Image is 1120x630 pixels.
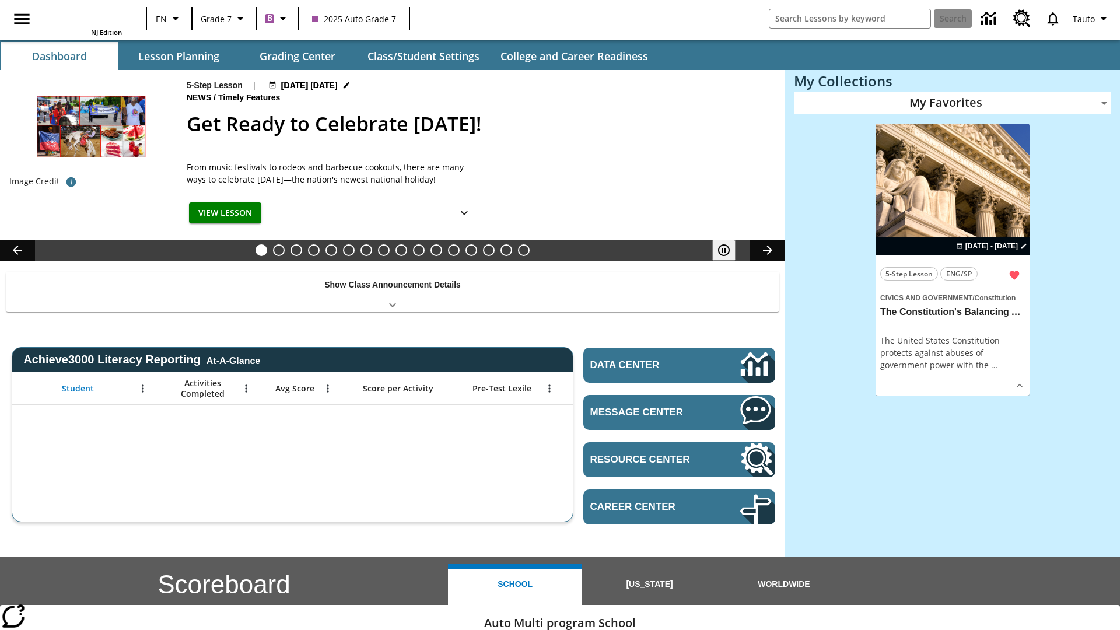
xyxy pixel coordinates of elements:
span: Civics and Government [880,294,972,302]
div: From music festivals to rodeos and barbecue cookouts, there are many ways to celebrate [DATE]—the... [187,161,478,185]
button: Grading Center [239,42,356,70]
button: Show Details [1011,377,1028,394]
button: [US_STATE] [582,564,716,605]
button: Jul 17 - Jun 30 Choose Dates [266,79,353,92]
button: Lesson Planning [120,42,237,70]
p: Image Credit [9,176,60,187]
span: Achieve3000 Literacy Reporting [23,353,260,366]
span: Constitution [975,294,1016,302]
span: / [213,93,216,102]
a: Career Center [583,489,775,524]
h2: Get Ready to Celebrate Juneteenth! [187,109,771,139]
span: Career Center [590,501,705,513]
span: NJ Edition [91,28,122,37]
a: Resource Center, Will open in new tab [1006,3,1038,34]
button: Worldwide [717,564,851,605]
a: Data Center [974,3,1006,35]
button: Remove from Favorites [1004,265,1025,286]
div: My Favorites [794,92,1111,114]
span: Resource Center [590,454,705,466]
button: Pause [712,240,736,261]
span: 2025 Auto Grade 7 [312,13,396,25]
span: 5-Step Lesson [885,268,933,280]
span: EN [156,13,167,25]
button: ENG/SP [940,267,978,281]
span: Activities Completed [164,378,241,399]
button: Slide 9 Attack of the Terrifying Tomatoes [395,244,407,256]
button: Class/Student Settings [358,42,489,70]
div: Home [46,3,122,37]
button: Slide 5 Cruise Ships: Making Waves [325,244,337,256]
button: Slide 7 The Last Homesteaders [360,244,372,256]
button: Slide 6 Private! Keep Out! [343,244,355,256]
button: Dashboard [1,42,118,70]
button: Open Menu [541,380,558,397]
a: Data Center [583,348,775,383]
span: Grade 7 [201,13,232,25]
button: Slide 15 The Constitution's Balancing Act [501,244,512,256]
div: Pause [712,240,747,261]
span: Data Center [590,359,701,371]
button: 5-Step Lesson [880,267,938,281]
span: Message Center [590,407,705,418]
a: Notifications [1038,3,1068,34]
span: Pre-Test Lexile [473,383,531,394]
button: Open side menu [5,2,39,36]
div: Show Class Announcement Details [6,272,779,312]
button: Slide 14 Career Lesson [483,244,495,256]
input: search field [769,9,930,28]
button: Profile/Settings [1068,8,1115,29]
span: From music festivals to rodeos and barbecue cookouts, there are many ways to celebrate Juneteenth... [187,161,478,185]
p: 5-Step Lesson [187,79,243,92]
button: Slide 11 The Invasion of the Free CD [430,244,442,256]
span: B [267,11,272,26]
div: The United States Constitution protects against abuses of government power with the [880,334,1025,371]
button: Slide 16 Point of View [518,244,530,256]
button: School [448,564,582,605]
button: Slide 4 Time for Moon Rules? [308,244,320,256]
span: | [252,79,257,92]
div: At-A-Glance [206,353,260,366]
span: Student [62,383,94,394]
span: / [972,294,974,302]
button: Slide 2 Back On Earth [273,244,285,256]
a: Message Center [583,395,775,430]
div: lesson details [876,124,1030,396]
span: Score per Activity [363,383,433,394]
button: Slide 8 Solar Power to the People [378,244,390,256]
button: Slide 13 Pre-release lesson [466,244,477,256]
button: Slide 3 Free Returns: A Gain or a Drain? [290,244,302,256]
span: ENG/SP [946,268,972,280]
h3: My Collections [794,73,1111,89]
button: Slide 1 Get Ready to Celebrate Juneteenth! [256,244,267,256]
span: News [187,92,213,104]
span: Topic: Civics and Government/Constitution [880,291,1025,304]
button: College and Career Readiness [491,42,657,70]
button: Open Menu [237,380,255,397]
button: Lesson carousel, Next [750,240,785,261]
button: Boost Class color is purple. Change class color [260,8,295,29]
span: Timely Features [218,92,282,104]
button: Show Details [453,202,476,224]
h3: The Constitution's Balancing Act [880,306,1025,318]
a: Resource Center, Will open in new tab [583,442,775,477]
button: View Lesson [189,202,261,224]
button: Slide 12 Mixed Practice: Citing Evidence [448,244,460,256]
span: [DATE] [DATE] [281,79,338,92]
button: Grade: Grade 7, Select a grade [196,8,252,29]
span: … [991,359,998,370]
button: Image credit: Top, left to right: Aaron of L.A. Photography/Shutterstock; Aaron of L.A. Photograp... [60,171,83,192]
a: Home [46,5,122,28]
button: Language: EN, Select a language [150,8,188,29]
span: [DATE] - [DATE] [965,241,1018,251]
button: Open Menu [134,380,152,397]
p: Show Class Announcement Details [324,279,461,291]
img: Photos of red foods and of people celebrating Juneteenth at parades, Opal's Walk, and at a rodeo. [9,79,173,171]
button: Slide 10 Fashion Forward in Ancient Rome [413,244,425,256]
span: Avg Score [275,383,314,394]
button: Aug 24 - Aug 24 Choose Dates [954,241,1030,251]
span: Tauto [1073,13,1095,25]
button: Open Menu [319,380,337,397]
